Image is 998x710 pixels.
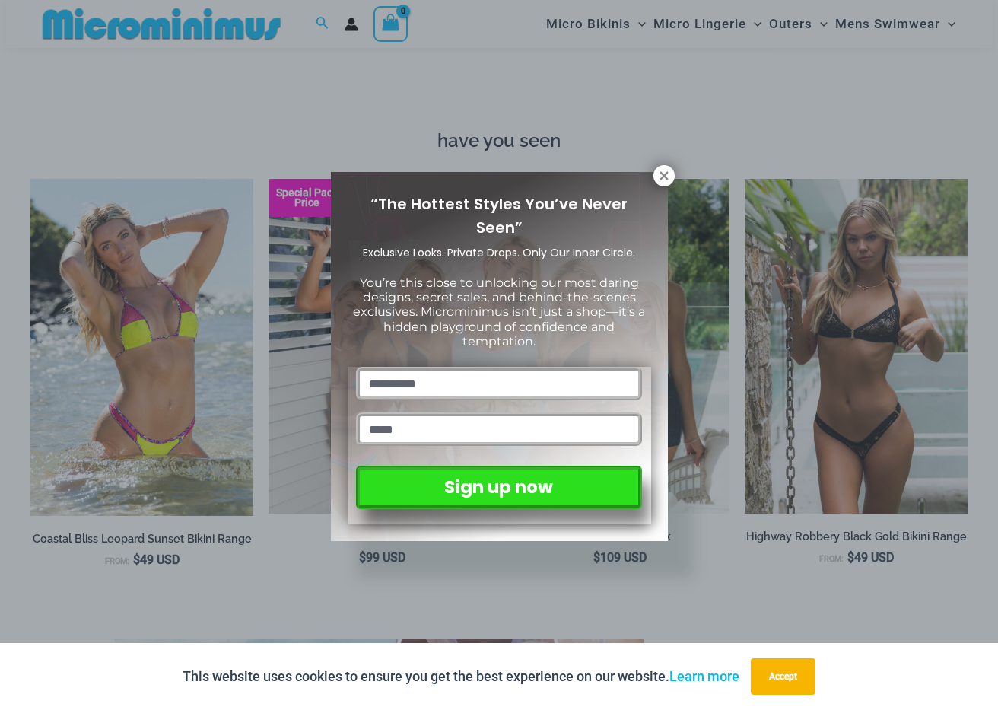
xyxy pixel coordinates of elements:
span: Exclusive Looks. Private Drops. Only Our Inner Circle. [363,245,635,260]
p: This website uses cookies to ensure you get the best experience on our website. [183,665,739,688]
a: Learn more [669,668,739,684]
button: Sign up now [356,466,641,509]
span: You’re this close to unlocking our most daring designs, secret sales, and behind-the-scenes exclu... [353,275,645,349]
button: Close [653,165,675,186]
button: Accept [751,658,815,695]
span: “The Hottest Styles You’ve Never Seen” [370,193,628,238]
